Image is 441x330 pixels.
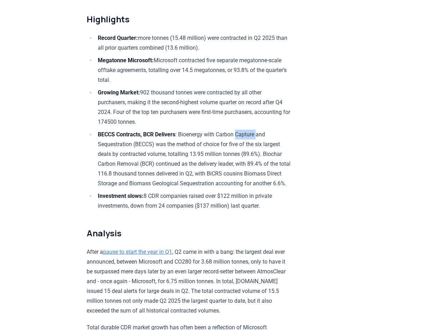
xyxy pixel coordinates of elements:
li: 8 CDR companies raised over $122 million in private investments, down from 24 companies ($137 mil... [96,191,291,211]
strong: Record Quarter: [98,35,138,41]
h2: Highlights [87,14,291,25]
li: 902 thousand tonnes were contracted by all other purchasers, making it the second-highest volume ... [96,88,291,127]
li: : Bioenergy with Carbon Capture and Sequestration (BECCS) was the method of choice for five of th... [96,130,291,188]
strong: Megatonne Microsoft: [98,57,154,64]
strong: BECCS Contracts, BCR Delivers [98,131,175,138]
p: After a , Q2 came in with a bang: the largest deal ever announced, between Microsoft and CO280 fo... [87,247,291,316]
strong: Investment slows: [98,193,144,199]
strong: Growing Market: [98,89,140,96]
li: more tonnes (15.48 million) were contracted in Q2 2025 than all prior quarters combined (13.6 mil... [96,33,291,53]
a: pause to start the year in Q1 [103,249,172,255]
li: Microsoft contracted five separate megatonne-scale offtake agreements, totalling over 14.5 megato... [96,56,291,85]
h2: Analysis [87,228,291,239]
